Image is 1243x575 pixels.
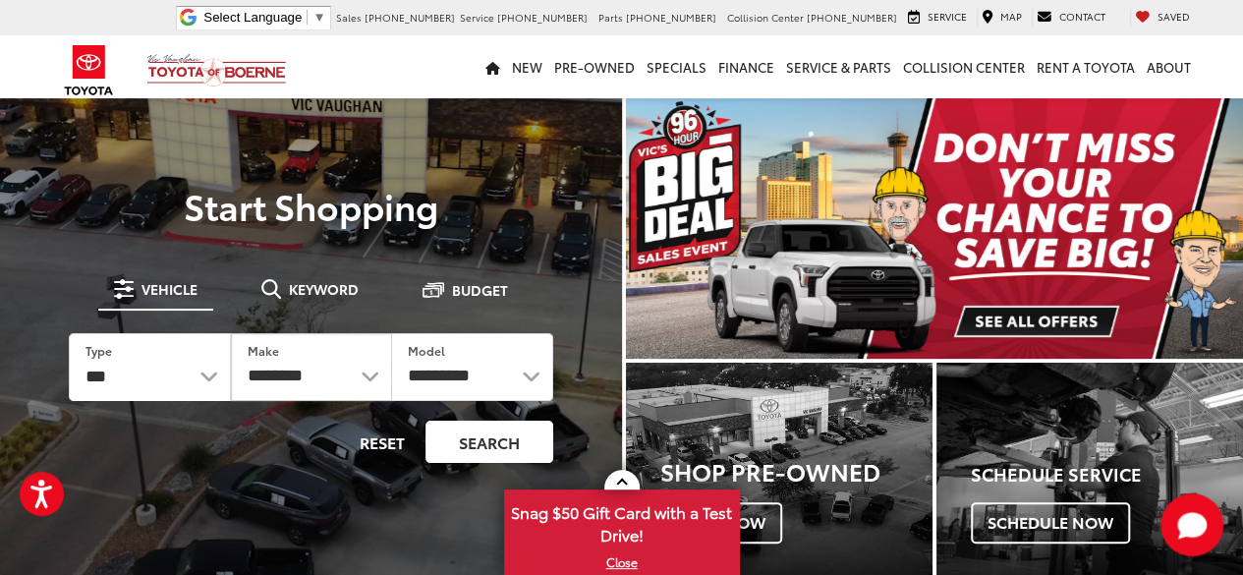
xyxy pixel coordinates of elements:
a: Home [480,35,506,98]
span: Saved [1158,9,1190,24]
a: Service [903,9,972,27]
label: Type [85,342,112,359]
span: Snag $50 Gift Card with a Test Drive! [506,491,738,551]
span: Service [460,10,494,25]
span: Select Language [203,10,302,25]
span: ▼ [312,10,325,25]
h4: Schedule Service [971,465,1243,485]
a: Finance [712,35,780,98]
a: Specials [641,35,712,98]
span: Budget [452,283,508,297]
a: Contact [1032,9,1110,27]
span: Map [1000,9,1022,24]
span: Contact [1059,9,1105,24]
label: Make [248,342,279,359]
a: Rent a Toyota [1031,35,1141,98]
a: Collision Center [897,35,1031,98]
h3: Shop Pre-Owned [660,458,932,484]
img: Toyota [52,38,126,102]
a: Service & Parts: Opens in a new tab [780,35,897,98]
span: [PHONE_NUMBER] [497,10,588,25]
a: About [1141,35,1197,98]
span: Sales [336,10,362,25]
a: My Saved Vehicles [1130,9,1195,27]
a: Map [977,9,1027,27]
a: New [506,35,548,98]
span: Parts [598,10,623,25]
button: Search [425,421,553,463]
span: Service [928,9,967,24]
a: Select Language​ [203,10,325,25]
span: Collision Center [727,10,804,25]
button: Reset [343,421,422,463]
svg: Start Chat [1160,493,1223,556]
label: Model [408,342,445,359]
span: ​ [307,10,308,25]
span: [PHONE_NUMBER] [807,10,897,25]
button: Toggle Chat Window [1160,493,1223,556]
p: Start Shopping [41,186,581,225]
img: Vic Vaughan Toyota of Boerne [146,53,287,87]
a: Pre-Owned [548,35,641,98]
span: Vehicle [141,282,198,296]
span: [PHONE_NUMBER] [626,10,716,25]
span: [PHONE_NUMBER] [365,10,455,25]
span: Keyword [289,282,359,296]
span: Schedule Now [971,502,1130,544]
